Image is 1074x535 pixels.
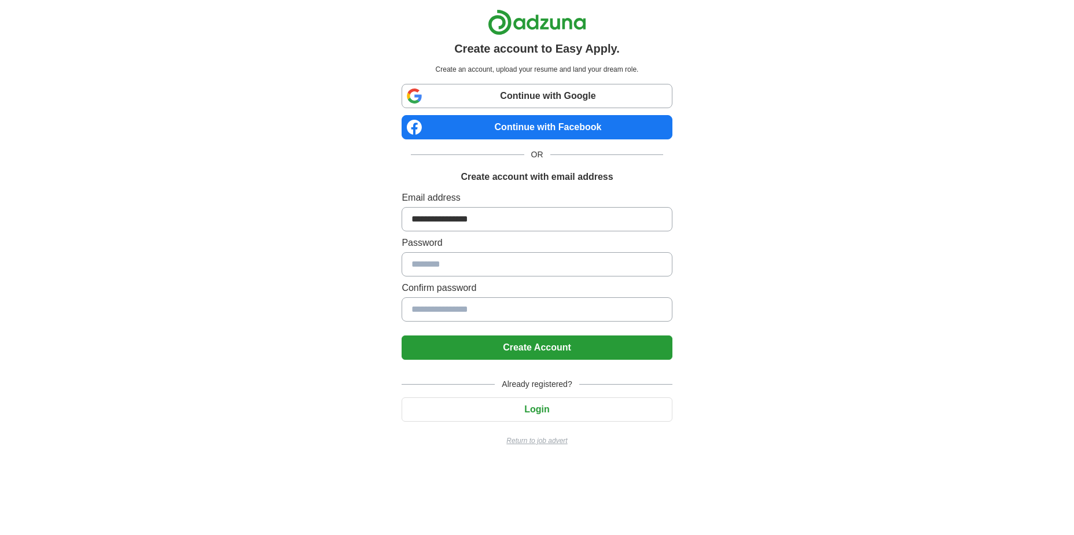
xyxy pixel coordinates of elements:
[402,191,672,205] label: Email address
[454,40,620,57] h1: Create account to Easy Apply.
[402,404,672,414] a: Login
[404,64,670,75] p: Create an account, upload your resume and land your dream role.
[402,281,672,295] label: Confirm password
[402,84,672,108] a: Continue with Google
[402,335,672,360] button: Create Account
[461,170,613,184] h1: Create account with email address
[402,397,672,422] button: Login
[495,378,579,390] span: Already registered?
[524,149,550,161] span: OR
[402,115,672,139] a: Continue with Facebook
[402,436,672,446] a: Return to job advert
[402,236,672,250] label: Password
[488,9,586,35] img: Adzuna logo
